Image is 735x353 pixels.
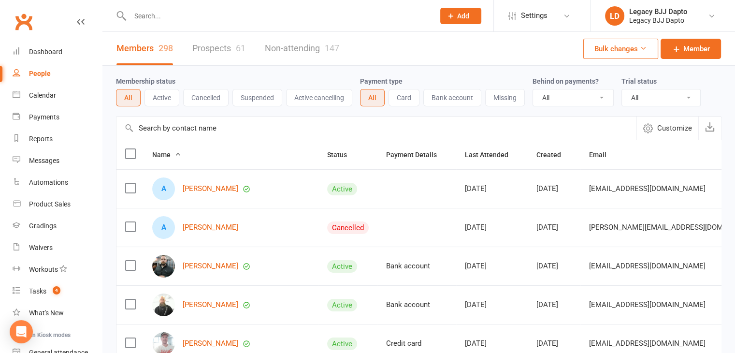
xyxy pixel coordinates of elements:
div: [DATE] [465,301,519,309]
div: [DATE] [465,185,519,193]
div: What's New [29,309,64,317]
a: Product Sales [13,193,102,215]
div: Legacy BJJ Dapto [629,7,688,16]
a: [PERSON_NAME] [183,223,238,232]
div: Active [327,183,357,195]
a: Workouts [13,259,102,280]
button: Last Attended [465,149,519,161]
div: Dashboard [29,48,62,56]
span: Name [152,151,181,159]
button: Bulk changes [583,39,658,59]
button: Active cancelling [286,89,352,106]
input: Search by contact name [116,117,636,140]
div: Automations [29,178,68,186]
div: Cancelled [327,221,369,234]
button: Email [589,149,617,161]
button: Add [440,8,481,24]
a: Dashboard [13,41,102,63]
button: Created [536,149,572,161]
div: Workouts [29,265,58,273]
span: [EMAIL_ADDRESS][DOMAIN_NAME] [589,295,706,314]
div: Legacy BJJ Dapto [629,16,688,25]
a: Gradings [13,215,102,237]
div: Bank account [386,262,447,270]
div: A [152,216,175,239]
div: Active [327,299,357,311]
div: Payments [29,113,59,121]
div: Waivers [29,244,53,251]
label: Behind on payments? [533,77,599,85]
span: [EMAIL_ADDRESS][DOMAIN_NAME] [589,257,706,275]
a: [PERSON_NAME] [183,262,238,270]
button: Payment Details [386,149,447,161]
label: Payment type [360,77,403,85]
span: Add [457,12,469,20]
div: [DATE] [536,185,572,193]
a: Prospects61 [192,32,245,65]
a: Messages [13,150,102,172]
div: Calendar [29,91,56,99]
span: Customize [657,122,692,134]
button: Cancelled [183,89,229,106]
div: A [152,177,175,200]
span: [EMAIL_ADDRESS][DOMAIN_NAME] [589,179,706,198]
label: Trial status [621,77,657,85]
button: Missing [485,89,525,106]
div: Credit card [386,339,447,348]
input: Search... [127,9,428,23]
div: Bank account [386,301,447,309]
a: [PERSON_NAME] [183,339,238,348]
a: Waivers [13,237,102,259]
a: Payments [13,106,102,128]
label: Membership status [116,77,175,85]
button: All [116,89,141,106]
div: [DATE] [465,262,519,270]
span: Email [589,151,617,159]
span: Created [536,151,572,159]
a: People [13,63,102,85]
div: [DATE] [536,339,572,348]
div: Product Sales [29,200,71,208]
div: People [29,70,51,77]
span: Last Attended [465,151,519,159]
span: Member [683,43,710,55]
div: Gradings [29,222,57,230]
div: 61 [236,43,245,53]
div: Active [327,338,357,350]
div: LD [605,6,624,26]
a: [PERSON_NAME] [183,185,238,193]
a: Tasks 4 [13,280,102,302]
button: Customize [636,117,698,140]
button: Suspended [232,89,282,106]
div: Messages [29,157,59,164]
span: Settings [521,5,548,27]
a: Members298 [116,32,173,65]
div: [DATE] [465,223,519,232]
a: What's New [13,302,102,324]
div: Active [327,260,357,273]
div: [DATE] [536,301,572,309]
a: Calendar [13,85,102,106]
div: Open Intercom Messenger [10,320,33,343]
div: 147 [325,43,339,53]
div: [DATE] [465,339,519,348]
div: 298 [159,43,173,53]
span: Payment Details [386,151,447,159]
span: 4 [53,286,60,294]
div: [DATE] [536,223,572,232]
div: [DATE] [536,262,572,270]
a: Reports [13,128,102,150]
span: [EMAIL_ADDRESS][DOMAIN_NAME] [589,334,706,353]
span: Status [327,151,358,159]
a: [PERSON_NAME] [183,301,238,309]
div: Reports [29,135,53,143]
a: Non-attending147 [265,32,339,65]
button: Status [327,149,358,161]
button: Active [144,89,179,106]
a: Automations [13,172,102,193]
button: Name [152,149,181,161]
a: Clubworx [12,10,36,34]
button: Bank account [423,89,481,106]
a: Member [661,39,721,59]
button: Card [389,89,419,106]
